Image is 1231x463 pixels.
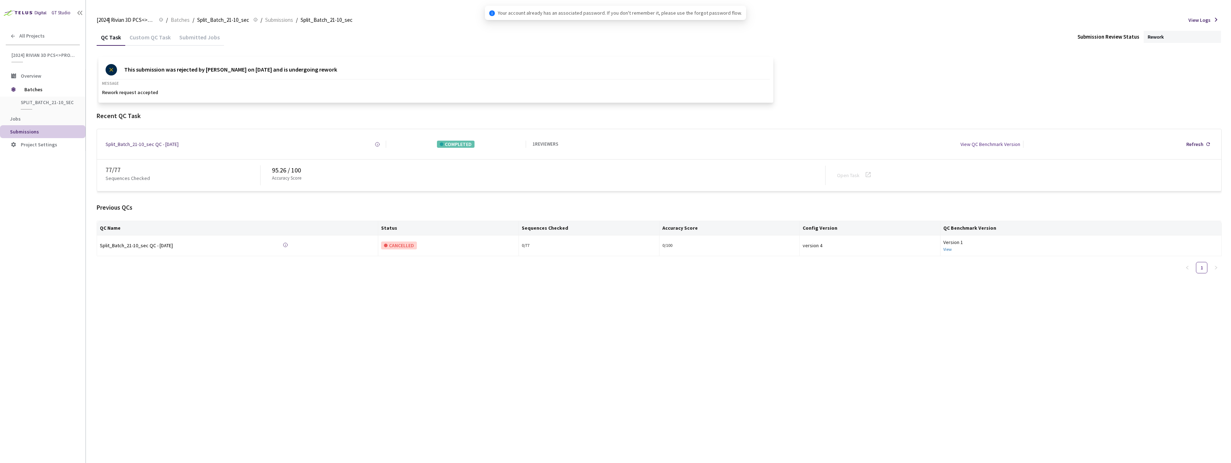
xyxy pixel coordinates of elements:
[19,33,45,39] span: All Projects
[10,116,21,122] span: Jobs
[97,203,1222,212] div: Previous QCs
[301,16,352,24] span: Split_Batch_21-10_sec
[21,99,74,106] span: Split_Batch_21-10_sec
[522,242,656,249] div: 0 / 77
[943,238,1218,246] div: Version 1
[100,242,200,249] div: Split_Batch_21-10_sec QC - [DATE]
[97,34,125,46] div: QC Task
[272,166,825,175] div: 95.26 / 100
[10,128,39,135] span: Submissions
[1077,33,1139,40] div: Submission Review Status
[106,175,150,182] p: Sequences Checked
[662,242,797,249] div: 0/100
[24,82,73,97] span: Batches
[1210,262,1222,273] button: right
[1214,265,1218,270] span: right
[1210,262,1222,273] li: Next Page
[21,141,57,148] span: Project Settings
[102,81,770,86] p: MESSAGE
[943,247,952,252] a: View
[11,52,76,58] span: [2024] Rivian 3D PCS<>Production
[21,73,41,79] span: Overview
[800,221,940,235] th: Config Version
[296,16,298,24] li: /
[803,242,937,249] div: version 4
[193,16,194,24] li: /
[272,175,301,182] p: Accuracy Score
[489,10,495,16] span: info-circle
[837,172,860,179] a: Open Task
[169,16,191,24] a: Batches
[106,165,260,175] div: 77 / 77
[381,242,417,249] div: CANCELLED
[125,34,175,46] div: Custom QC Task
[166,16,168,24] li: /
[171,16,190,24] span: Batches
[102,89,770,96] p: Rework request accepted
[940,221,1222,235] th: QC Benchmark Version
[97,221,378,235] th: QC Name
[1188,16,1211,24] span: View Logs
[261,16,262,24] li: /
[1185,265,1189,270] span: left
[660,221,800,235] th: Accuracy Score
[52,10,70,16] div: GT Studio
[1186,141,1203,148] div: Refresh
[175,34,224,46] div: Submitted Jobs
[124,64,337,75] p: This submission was rejected by [PERSON_NAME] on [DATE] and is undergoing rework
[197,16,249,24] span: Split_Batch_21-10_sec
[437,141,475,148] div: COMPLETED
[378,221,519,235] th: Status
[264,16,295,24] a: Submissions
[97,16,155,24] span: [2024] Rivian 3D PCS<>Production
[960,141,1020,148] div: View QC Benchmark Version
[498,9,742,17] span: Your account already has an associated password. If you don't remember it, please use the forgot ...
[519,221,660,235] th: Sequences Checked
[106,141,179,148] a: Split_Batch_21-10_sec QC - [DATE]
[1182,262,1193,273] button: left
[1182,262,1193,273] li: Previous Page
[265,16,293,24] span: Submissions
[97,111,1222,121] div: Recent QC Task
[1196,262,1207,273] a: 1
[532,141,558,148] div: 1 REVIEWERS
